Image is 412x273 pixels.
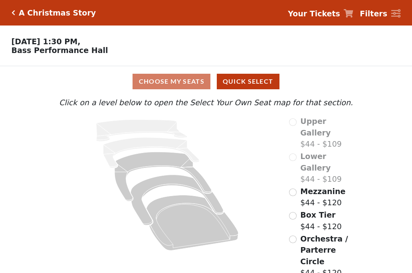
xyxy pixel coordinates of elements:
path: Lower Gallery - Seats Available: 0 [103,137,200,168]
path: Orchestra / Parterre Circle - Seats Available: 80 [147,195,239,251]
h5: A Christmas Story [19,8,96,18]
span: Mezzanine [300,187,345,196]
label: $44 - $109 [300,151,355,185]
span: Orchestra / Parterre Circle [300,234,348,266]
p: Click on a level below to open the Select Your Own Seat map for that section. [57,97,355,108]
path: Upper Gallery - Seats Available: 0 [96,120,187,141]
a: Click here to go back to filters [12,10,15,16]
a: Filters [360,8,400,20]
label: $44 - $120 [300,186,345,208]
a: Your Tickets [288,8,353,20]
button: Quick Select [217,74,279,89]
label: $44 - $120 [300,209,342,232]
span: Box Tier [300,210,335,219]
strong: Your Tickets [288,9,340,18]
label: $44 - $109 [300,116,355,150]
strong: Filters [360,9,387,18]
span: Upper Gallery [300,117,331,137]
span: Lower Gallery [300,152,331,172]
